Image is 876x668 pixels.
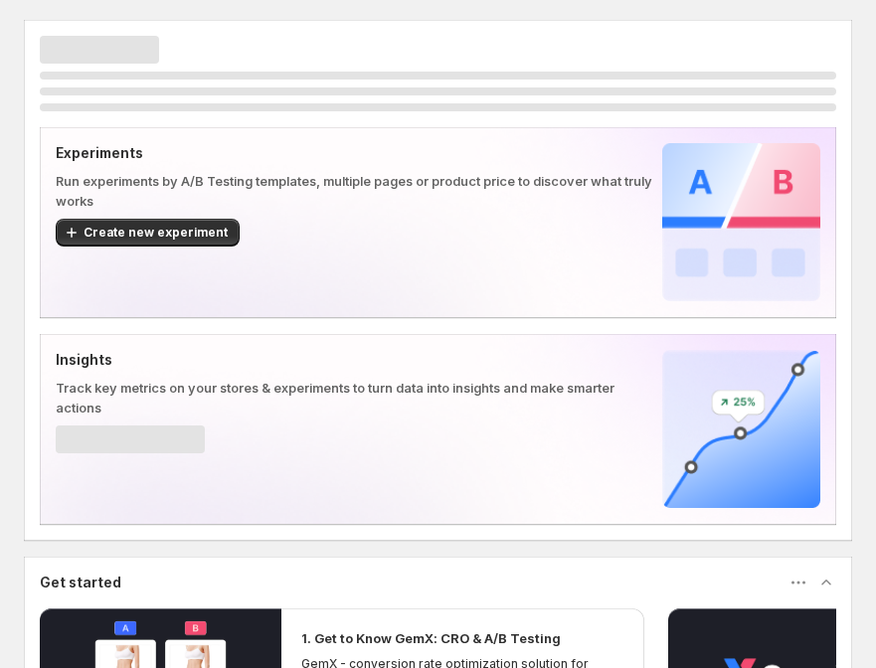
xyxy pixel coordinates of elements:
button: Create new experiment [56,219,240,247]
h3: Get started [40,573,121,592]
img: Insights [662,350,820,508]
p: Insights [56,350,654,370]
span: Create new experiment [84,225,228,241]
p: Experiments [56,143,654,163]
h2: 1. Get to Know GemX: CRO & A/B Testing [301,628,561,648]
img: Experiments [662,143,820,301]
p: Track key metrics on your stores & experiments to turn data into insights and make smarter actions [56,378,654,417]
p: Run experiments by A/B Testing templates, multiple pages or product price to discover what truly ... [56,171,654,211]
